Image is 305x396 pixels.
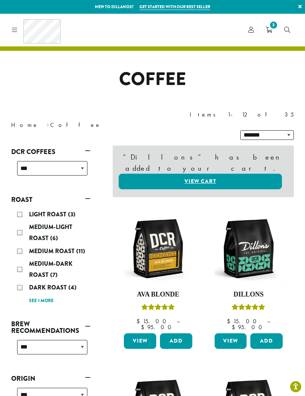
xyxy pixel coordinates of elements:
[227,317,233,325] span: $
[11,158,90,184] div: DCR Coffees
[11,372,90,385] a: Origin
[29,247,76,255] span: Medium Roast
[213,291,285,299] h4: Dillons
[29,283,68,292] span: Dark Roast
[190,110,294,119] div: Items 1-12 of 35
[76,247,85,255] span: (11)
[119,174,282,189] a: View cart
[11,121,141,130] nav: Breadcrumb
[227,317,260,325] bdi: 15.00
[68,210,76,219] span: (3)
[11,318,90,337] a: Brew Recommendations
[122,291,194,299] h4: Ava Blonde
[215,333,247,349] a: View
[113,145,294,197] div: “Dillons” has been added to your cart.
[269,20,279,30] span: 3
[139,4,210,10] a: Get started with our best seller
[137,317,170,325] bdi: 15.00
[122,213,194,330] a: Ava BlondeRated 5.00 out of 5
[124,333,156,349] a: View
[29,210,68,219] span: Light Roast
[29,223,72,242] span: Medium-Light Roast
[137,317,143,325] span: $
[11,121,39,129] a: Home
[141,323,147,331] span: $
[141,323,175,331] bdi: 95.00
[232,323,266,331] bdi: 95.00
[50,234,58,242] span: (6)
[6,69,299,90] h1: Coffee
[141,303,175,314] div: Rated 5.00 out of 5
[122,213,194,284] img: DCR-12oz-Ava-Blonde-Stock-scaled.png
[11,145,90,158] a: DCR Coffees
[278,24,296,36] a: Search
[29,259,73,279] span: Medium-Dark Roast
[232,323,238,331] span: $
[11,337,90,363] div: Brew Recommendations
[50,271,58,279] span: (7)
[232,303,265,314] div: Rated 5.00 out of 5
[213,213,285,330] a: DillonsRated 5.00 out of 5
[160,333,192,349] button: Add
[68,283,77,292] span: (4)
[29,297,54,305] a: See 1 more
[11,193,90,206] a: Roast
[46,118,49,130] span: ›
[11,206,90,309] div: Roast
[267,317,270,325] span: –
[177,317,180,325] span: –
[250,333,283,349] button: Add
[213,213,285,284] img: DCR-12oz-Dillons-Stock-scaled.png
